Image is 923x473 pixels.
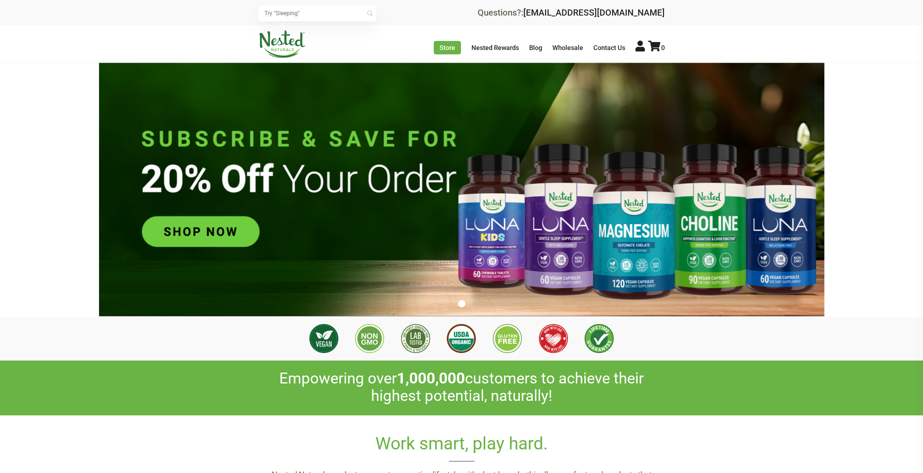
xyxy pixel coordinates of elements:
[539,324,568,353] img: Made with Love
[99,63,824,316] img: Untitled_design_76.png
[478,8,665,17] div: Questions?:
[355,324,384,353] img: Non GMO
[529,44,542,51] a: Blog
[401,324,430,353] img: 3rd Party Lab Tested
[309,324,338,353] img: Vegan
[447,324,476,353] img: USDA Organic
[523,8,665,18] a: [EMAIL_ADDRESS][DOMAIN_NAME]
[593,44,625,51] a: Contact Us
[661,44,665,51] span: 0
[259,433,665,461] h2: Work smart, play hard.
[552,44,583,51] a: Wholesale
[585,324,614,353] img: Lifetime Guarantee
[259,5,376,21] input: Try "Sleeping"
[259,370,665,405] h2: Empowering over customers to achieve their highest potential, naturally!
[259,30,306,58] img: Nested Naturals
[648,44,665,51] a: 0
[434,41,461,54] a: Store
[493,324,522,353] img: Gluten Free
[397,369,465,387] span: 1,000,000
[471,44,519,51] a: Nested Rewards
[458,300,465,307] button: 1 of 1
